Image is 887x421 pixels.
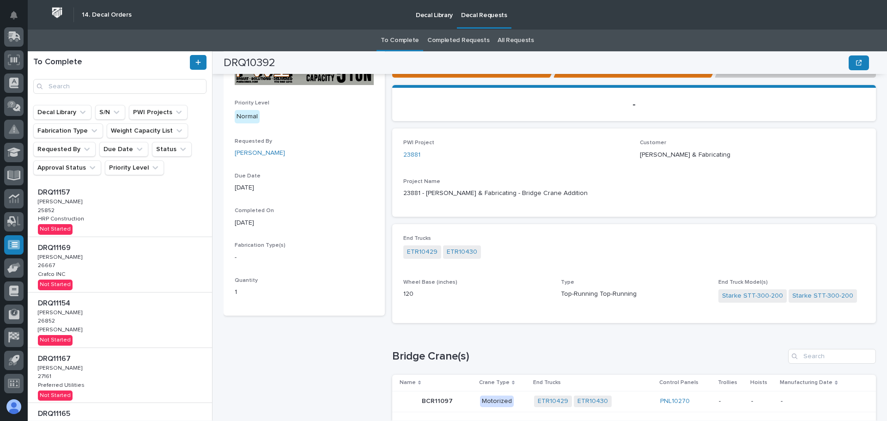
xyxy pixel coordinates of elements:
div: Not Started [38,224,73,234]
button: Decal Library [33,105,91,120]
button: S/N [95,105,125,120]
p: DRQ11154 [38,297,72,308]
p: Manufacturing Date [780,378,832,388]
p: [PERSON_NAME] [38,197,84,205]
a: ETR10430 [577,397,608,405]
a: [PERSON_NAME] [235,148,285,158]
p: 26667 [38,261,57,269]
p: [PERSON_NAME] [38,363,84,372]
div: Motorized [480,396,514,407]
a: ETR10429 [538,397,568,405]
p: HRP Construction [38,214,86,222]
a: DRQ11167DRQ11167 [PERSON_NAME][PERSON_NAME] 2716127161 Preferred UtilitiesPreferred Utilities Not... [28,348,212,403]
p: [PERSON_NAME] [38,308,84,316]
tr: BCR11097BCR11097 MotorizedETR10429 ETR10430 PNL10270 --- [392,391,876,412]
button: Weight Capacity List [107,123,188,138]
span: End Truck Model(s) [718,280,768,285]
p: Hoists [750,378,767,388]
p: - [751,397,773,405]
a: PNL10270 [660,397,690,405]
a: Starke STT-300-200 [722,291,783,301]
p: - [719,397,744,405]
a: ETR10429 [407,247,437,257]
p: DRQ11169 [38,242,73,252]
div: Not Started [38,335,73,345]
h1: To Complete [33,57,188,67]
button: users-avatar [4,397,24,416]
p: [PERSON_NAME] [38,325,84,333]
p: 120 [403,289,550,299]
a: DRQ11169DRQ11169 [PERSON_NAME][PERSON_NAME] 2666726667 Crafco INCCrafco INC Not Started [28,237,212,293]
a: Completed Requests [427,30,489,51]
span: Type [561,280,574,285]
span: Customer [640,140,666,146]
input: Search [788,349,876,364]
p: Preferred Utilities [38,380,86,389]
p: Trollies [718,378,737,388]
p: 27161 [38,372,53,380]
div: Notifications [12,11,24,26]
button: Due Date [99,142,148,157]
span: Top-Running [561,289,598,299]
p: [DATE] [235,218,374,228]
a: All Requests [498,30,534,51]
p: Control Panels [659,378,699,388]
p: DRQ11167 [38,353,73,363]
h2: 14. Decal Orders [82,11,132,19]
button: Fabrication Type [33,123,103,138]
p: End Trucks [533,378,561,388]
p: Crafco INC [38,269,67,278]
h1: Bridge Crane(s) [392,350,784,363]
p: DRQ11165 [38,408,72,418]
span: Priority Level [235,100,269,106]
span: Top-Running [600,289,637,299]
span: Quantity [235,278,258,283]
p: 26852 [38,316,57,324]
p: DRQ11157 [38,186,72,197]
span: Completed On [235,208,274,214]
div: - [403,99,865,110]
span: Requested By [235,139,272,144]
a: DRQ11157DRQ11157 [PERSON_NAME][PERSON_NAME] 2585225852 HRP ConstructionHRP Construction Not Started [28,182,212,237]
span: Fabrication Type(s) [235,243,286,248]
p: - [781,397,861,405]
span: Project Name [403,179,440,184]
p: [PERSON_NAME] & Fabricating [640,150,865,160]
button: Priority Level [105,160,164,175]
p: - [235,253,374,262]
p: BCR11097 [422,396,455,405]
button: Status [152,142,192,157]
p: Name [400,378,416,388]
span: End Trucks [403,236,431,241]
img: Workspace Logo [49,4,66,21]
button: Approval Status [33,160,101,175]
button: Requested By [33,142,96,157]
div: Not Started [38,390,73,401]
a: Starke STT-300-200 [792,291,853,301]
p: [PERSON_NAME] [38,252,84,261]
div: Not Started [38,280,73,290]
span: PWI Project [403,140,434,146]
button: Notifications [4,6,24,25]
a: ETR10430 [447,247,477,257]
span: Wheel Base (inches) [403,280,457,285]
a: 23881 [403,150,420,160]
p: 1 [235,287,374,297]
a: DRQ11154DRQ11154 [PERSON_NAME][PERSON_NAME] 2685226852 [PERSON_NAME][PERSON_NAME] Not Started [28,293,212,348]
a: To Complete [381,30,419,51]
p: 23881 - [PERSON_NAME] & Fabricating - Bridge Crane Addition [403,189,865,198]
p: [DATE] [235,183,374,193]
input: Search [33,79,207,94]
h2: DRQ10392 [224,56,275,70]
div: Normal [235,110,260,123]
span: Due Date [235,173,261,179]
p: 25852 [38,206,56,214]
button: PWI Projects [129,105,188,120]
p: Crane Type [479,378,510,388]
